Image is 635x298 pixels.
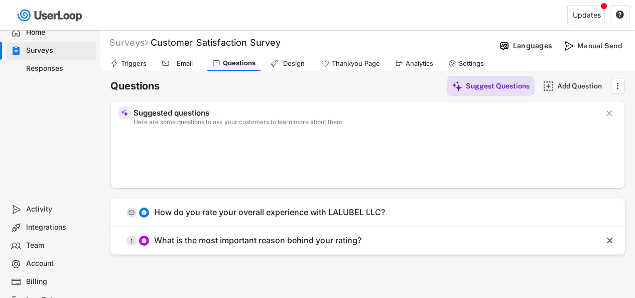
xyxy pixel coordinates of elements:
div: Analytics [406,59,433,68]
div: What is the most important reason behind your rating? [154,235,361,246]
img: userloop-logo-01.svg [15,5,86,26]
div: Surveys [26,46,92,55]
div: How do you rate your overall experience with LALUBEL LLC? [154,207,385,218]
div: Home [26,28,92,37]
div: 1 [126,238,137,243]
button:  [605,236,615,246]
div: Thankyou Page [332,59,380,68]
div: Email [172,59,197,68]
div: Suggest Questions [466,81,530,90]
h6: Questions [110,79,160,93]
div: Manual Send [577,41,627,50]
button:  [604,109,614,119]
div: Languages [513,41,552,50]
img: smiley-fill.svg [141,210,147,216]
font: Customer Satisfaction Survey [151,37,281,48]
text:  [606,108,612,119]
text:  [616,10,624,19]
div: Suggested questions [134,109,597,117]
img: AddMajor.svg [543,81,554,91]
div: Here are some questions to ask your customers to learn more about them [134,119,597,125]
text:  [607,235,613,246]
div: Surveys [109,37,148,48]
button:  [612,78,622,93]
text:  [617,80,619,91]
img: MagicMajor%20%28Purple%29.svg [452,81,462,91]
div: Responses [26,64,92,73]
img: Language%20Icon.svg [499,41,510,51]
div: Team [26,241,92,250]
button:  [615,11,624,20]
div: Billing [26,277,92,286]
div: Questions [223,59,256,67]
div: Triggers [121,59,147,68]
div: Updates [573,12,601,19]
div: Activity [26,205,92,214]
img: MagicMajor%20%28Purple%29.svg [121,109,129,117]
div: Settings [459,59,484,68]
div: Account [26,259,92,268]
div: Integrations [26,223,92,232]
img: ConversationMinor.svg [141,238,147,244]
div: Add Question [557,81,607,90]
div: Design [281,59,306,68]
